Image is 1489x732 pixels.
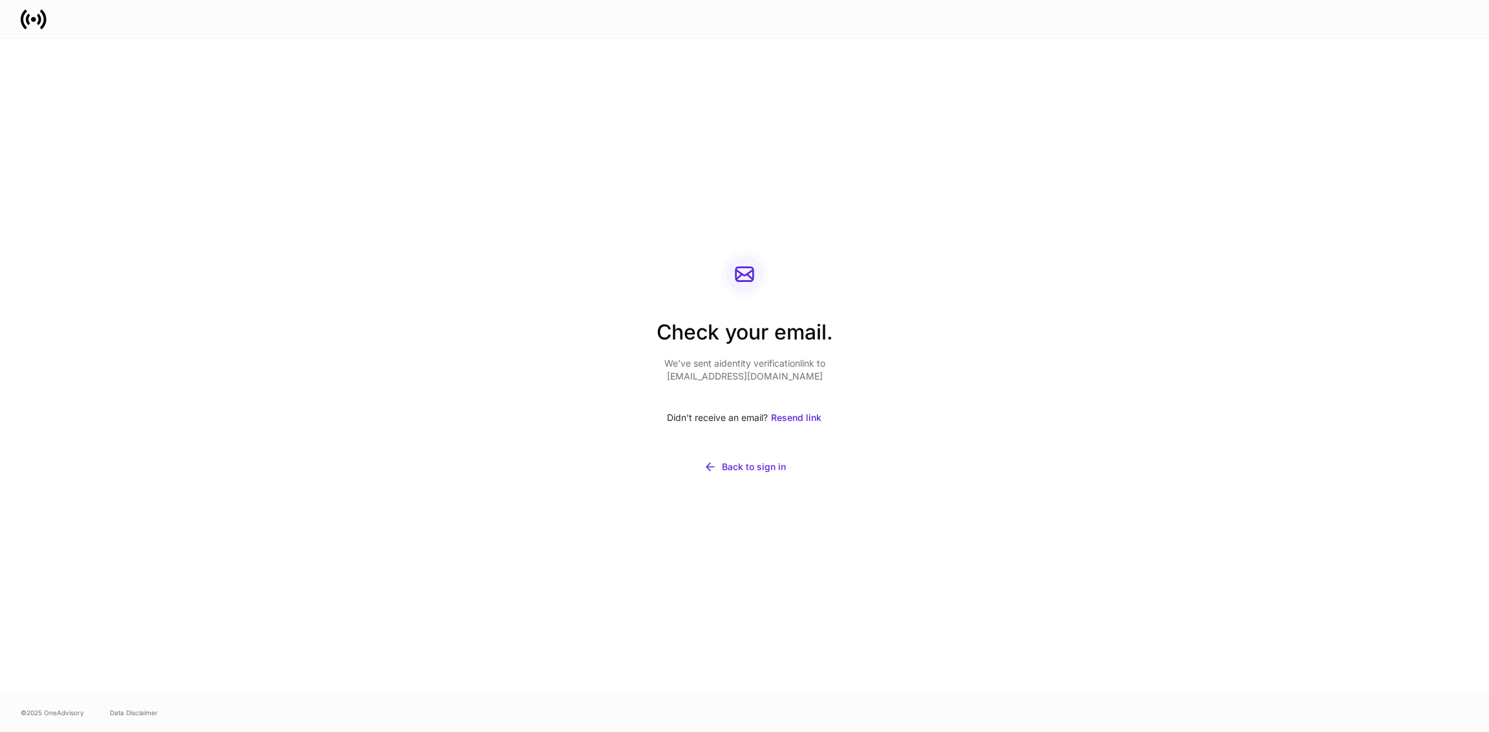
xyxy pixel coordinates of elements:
[722,460,786,473] div: Back to sign in
[657,318,833,357] h2: Check your email.
[657,357,833,383] p: We’ve sent a identity verification link to [EMAIL_ADDRESS][DOMAIN_NAME]
[21,707,84,718] span: © 2025 OneAdvisory
[657,404,833,432] div: Didn’t receive an email?
[770,404,822,432] button: Resend link
[657,453,833,481] button: Back to sign in
[771,411,821,424] div: Resend link
[110,707,158,718] a: Data Disclaimer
